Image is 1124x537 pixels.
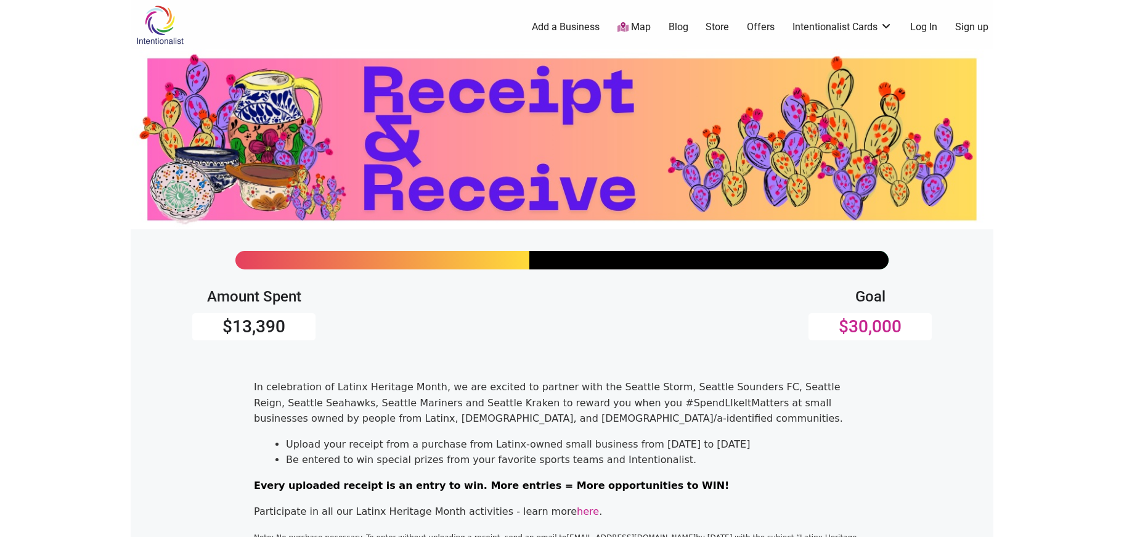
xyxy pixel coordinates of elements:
[808,316,932,337] h3: $30,000
[254,504,870,520] p: Participate in all our Latinx Heritage Month activities - learn more .
[532,20,600,34] a: Add a Business
[617,20,651,35] a: Map
[669,20,688,34] a: Blog
[131,5,189,45] img: Intentionalist
[286,437,870,453] li: Upload your receipt from a purchase from Latinx-owned small business from [DATE] to [DATE]
[254,480,729,491] span: Every uploaded receipt is an entry to win. More entries = More opportunities to WIN!
[747,20,775,34] a: Offers
[955,20,988,34] a: Sign up
[286,452,870,468] li: Be entered to win special prizes from your favorite sports teams and Intentionalist.
[792,20,892,34] a: Intentionalist Cards
[808,288,932,306] h4: Goal
[131,49,993,229] img: Latinx Heritage Month
[910,20,937,34] a: Log In
[192,288,316,306] h4: Amount Spent
[577,506,599,517] a: here
[254,379,870,427] p: In celebration of Latinx Heritage Month, we are excited to partner with the Seattle Storm, Seattl...
[192,316,316,337] h3: $13,390
[706,20,729,34] a: Store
